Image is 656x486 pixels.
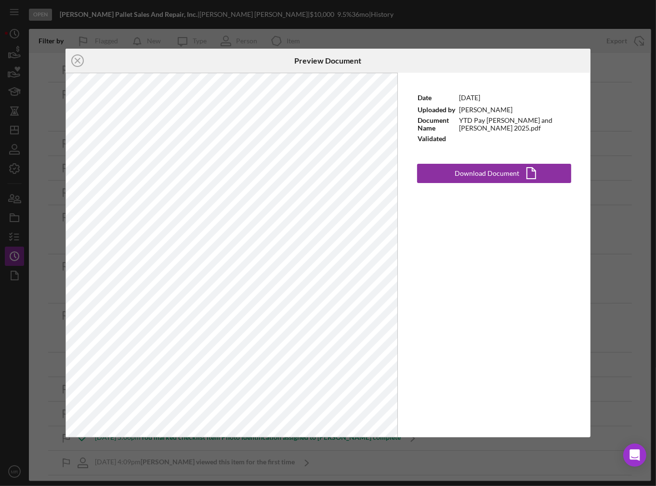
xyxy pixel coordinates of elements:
[418,105,455,114] b: Uploaded by
[459,104,571,116] td: [PERSON_NAME]
[459,92,571,104] td: [DATE]
[418,93,432,102] b: Date
[295,56,362,65] h6: Preview Document
[418,134,446,143] b: Validated
[418,116,449,132] b: Document Name
[417,164,571,183] button: Download Document
[459,116,571,132] td: YTD Pay [PERSON_NAME] and [PERSON_NAME] 2025.pdf
[455,164,519,183] div: Download Document
[623,444,646,467] div: Open Intercom Messenger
